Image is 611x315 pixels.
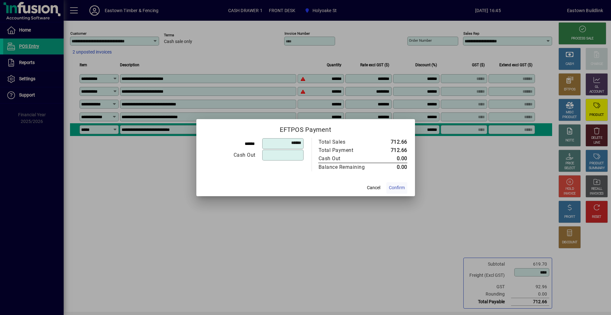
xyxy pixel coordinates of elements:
span: Cancel [367,184,380,191]
button: Confirm [386,182,407,194]
div: Cash Out [204,151,256,159]
h2: EFTPOS Payment [196,119,415,138]
td: 712.66 [378,146,407,154]
td: 0.00 [378,154,407,163]
td: Total Sales [318,138,378,146]
div: Cash Out [319,155,372,162]
div: Balance Remaining [319,163,372,171]
td: Total Payment [318,146,378,154]
td: 712.66 [378,138,407,146]
td: 0.00 [378,163,407,171]
span: Confirm [389,184,405,191]
button: Cancel [363,182,384,194]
